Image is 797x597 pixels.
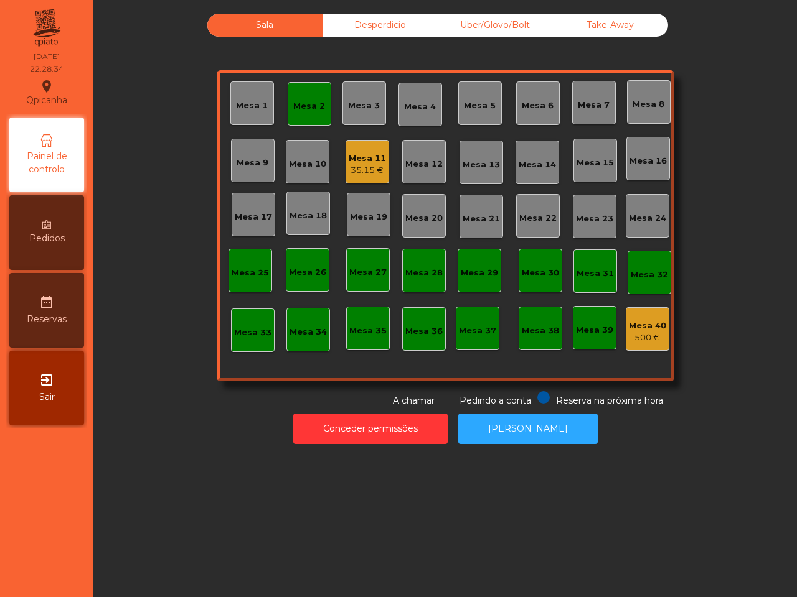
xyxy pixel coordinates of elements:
[460,395,531,406] span: Pedindo a conta
[30,63,64,75] div: 22:28:34
[629,320,666,332] div: Mesa 40
[39,79,54,94] i: location_on
[556,395,663,406] span: Reserva na próxima hora
[463,213,500,225] div: Mesa 21
[34,51,60,62] div: [DATE]
[289,266,326,279] div: Mesa 26
[293,414,448,444] button: Conceder permissões
[348,99,380,112] div: Mesa 3
[207,14,323,37] div: Sala
[26,77,67,108] div: Qpicanha
[289,158,326,170] div: Mesa 10
[393,395,435,406] span: A chamar
[405,267,443,279] div: Mesa 28
[553,14,668,37] div: Take Away
[631,269,668,281] div: Mesa 32
[463,159,500,171] div: Mesa 13
[459,325,496,337] div: Mesa 37
[630,155,667,167] div: Mesa 16
[629,212,666,224] div: Mesa 24
[577,267,614,280] div: Mesa 31
[27,313,67,326] span: Reservas
[39,391,55,404] span: Sair
[290,326,327,338] div: Mesa 34
[458,414,598,444] button: [PERSON_NAME]
[232,267,269,279] div: Mesa 25
[29,232,65,245] span: Pedidos
[576,213,613,225] div: Mesa 23
[349,325,387,337] div: Mesa 35
[39,295,54,310] i: date_range
[519,159,556,171] div: Mesa 14
[404,101,436,113] div: Mesa 4
[323,14,438,37] div: Desperdicio
[31,6,62,50] img: qpiato
[629,331,666,344] div: 500 €
[237,157,268,169] div: Mesa 9
[522,99,554,112] div: Mesa 6
[578,99,610,111] div: Mesa 7
[576,324,613,336] div: Mesa 39
[405,325,443,338] div: Mesa 36
[464,99,496,112] div: Mesa 5
[633,98,664,111] div: Mesa 8
[350,211,387,223] div: Mesa 19
[349,164,386,177] div: 35.15 €
[293,100,325,113] div: Mesa 2
[522,325,559,337] div: Mesa 38
[349,152,386,165] div: Mesa 11
[405,158,443,170] div: Mesa 12
[236,99,268,112] div: Mesa 1
[12,150,81,176] span: Painel de controlo
[234,326,271,339] div: Mesa 33
[519,212,557,224] div: Mesa 22
[290,210,327,222] div: Mesa 18
[235,211,272,223] div: Mesa 17
[438,14,553,37] div: Uber/Glovo/Bolt
[577,157,614,169] div: Mesa 15
[461,267,498,279] div: Mesa 29
[39,373,54,387] i: exit_to_app
[405,212,443,224] div: Mesa 20
[349,266,387,279] div: Mesa 27
[522,267,559,279] div: Mesa 30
